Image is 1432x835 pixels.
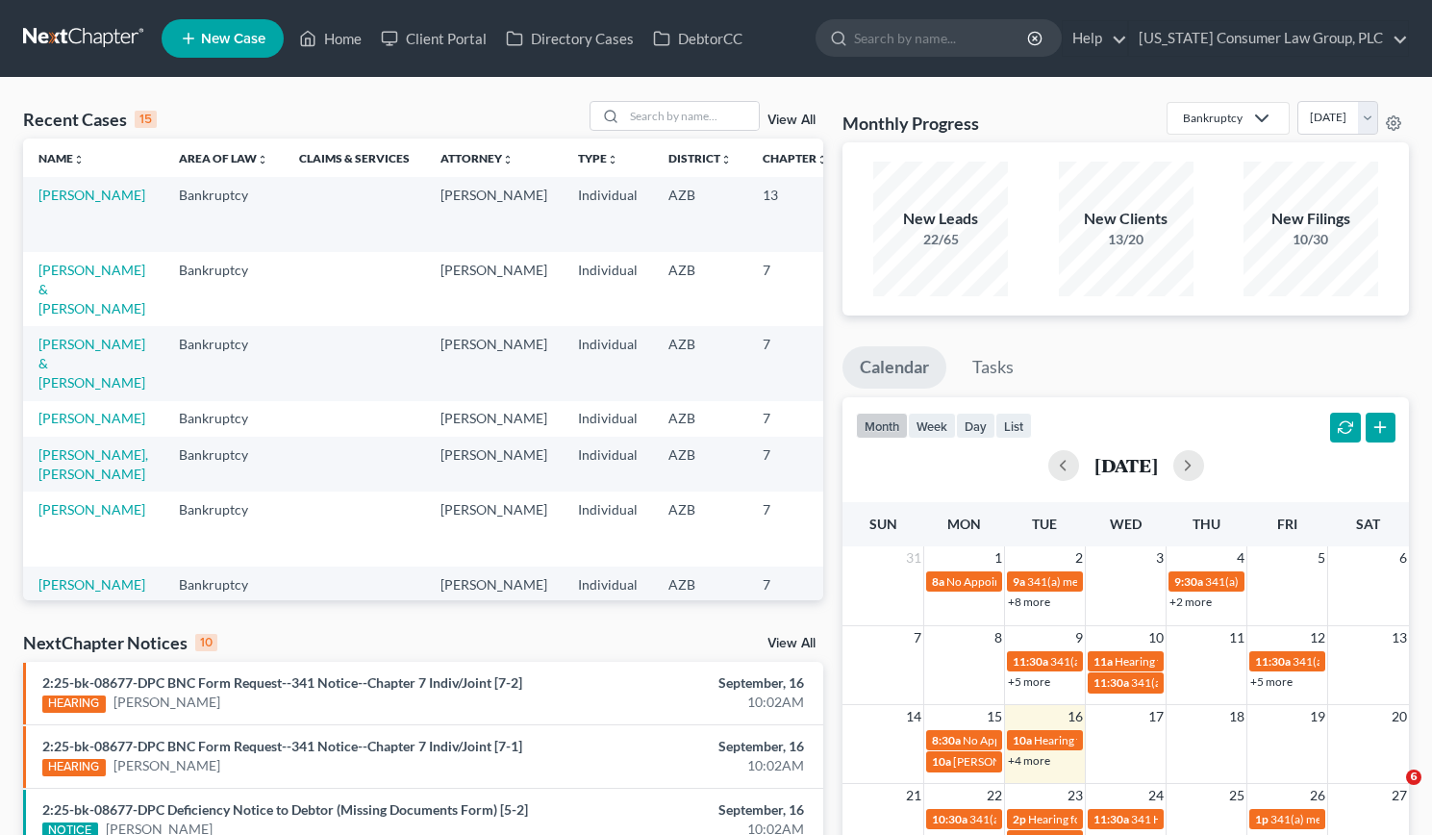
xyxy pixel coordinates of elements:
a: [PERSON_NAME] [38,187,145,203]
span: 6 [1406,770,1421,785]
div: NextChapter Notices [23,631,217,654]
a: Chapterunfold_more [763,151,828,165]
td: 7 [747,401,843,437]
a: Directory Cases [496,21,643,56]
span: Mon [947,516,981,532]
span: 26 [1308,784,1327,807]
a: Calendar [842,346,946,389]
span: 11:30a [1255,654,1291,669]
span: 5 [1316,546,1327,569]
td: Individual [563,177,653,251]
a: Area of Lawunfold_more [179,151,268,165]
span: 10:30a [932,812,967,826]
a: [PERSON_NAME] [38,410,145,426]
td: Individual [563,252,653,326]
td: Bankruptcy [163,252,284,326]
a: View All [767,114,816,127]
a: +5 more [1008,674,1050,689]
td: [PERSON_NAME] [425,177,563,251]
a: [PERSON_NAME] [113,756,220,775]
a: +8 more [1008,595,1050,609]
span: Sat [1356,516,1380,532]
button: week [908,413,956,439]
td: AZB [653,326,747,400]
span: 11:30a [1013,654,1048,669]
span: 23 [1066,784,1085,807]
div: New Filings [1244,208,1378,230]
input: Search by name... [624,102,759,130]
span: 22 [985,784,1004,807]
span: 341(a) meeting for [PERSON_NAME] & [PERSON_NAME] [1050,654,1338,669]
td: [PERSON_NAME] [425,401,563,437]
td: Bankruptcy [163,437,284,492]
a: +2 more [1169,595,1212,609]
div: 22/65 [873,230,1008,249]
span: 341(a) meeting for [PERSON_NAME] [1027,574,1213,589]
div: New Leads [873,208,1008,230]
span: 10a [1013,733,1032,747]
td: Bankruptcy [163,177,284,251]
span: 1 [992,546,1004,569]
i: unfold_more [257,154,268,165]
td: [PERSON_NAME] [425,326,563,400]
span: 341(a) meeting for [PERSON_NAME] [1205,574,1391,589]
span: [PERSON_NAME] Arbitration Hearing [953,754,1144,769]
a: [US_STATE] Consumer Law Group, PLC [1129,21,1408,56]
td: AZB [653,437,747,492]
a: Typeunfold_more [578,151,618,165]
td: Individual [563,492,653,566]
span: Fri [1277,516,1297,532]
td: Bankruptcy [163,401,284,437]
span: 11:30a [1093,675,1129,690]
span: 11:30a [1093,812,1129,826]
iframe: Intercom live chat [1367,770,1413,816]
div: 10:02AM [563,693,804,712]
a: Nameunfold_more [38,151,85,165]
i: unfold_more [73,154,85,165]
td: Bankruptcy [163,492,284,566]
td: 7 [747,326,843,400]
span: 13 [1390,626,1409,649]
div: HEARING [42,696,106,713]
td: Individual [563,401,653,437]
a: Tasks [955,346,1031,389]
a: Districtunfold_more [668,151,732,165]
a: +4 more [1008,753,1050,768]
td: Individual [563,437,653,492]
div: New Clients [1059,208,1193,230]
span: Tue [1032,516,1057,532]
span: New Case [201,32,265,46]
td: [PERSON_NAME] [425,567,563,641]
div: September, 16 [563,673,804,693]
span: 20 [1390,705,1409,728]
span: 6 [1397,546,1409,569]
span: Hearing for Mannenbach v. UNITED STATES DEPARTMENT OF EDUCATION [1028,812,1413,826]
td: 7 [747,492,843,566]
span: 21 [904,784,923,807]
span: 16 [1066,705,1085,728]
span: 10a [932,754,951,769]
a: [PERSON_NAME], [PERSON_NAME] [38,446,148,482]
a: Client Portal [371,21,496,56]
a: [PERSON_NAME] [113,693,220,712]
a: 2:25-bk-08677-DPC Deficiency Notice to Debtor (Missing Documents Form) [5-2] [42,801,528,818]
span: 12 [1308,626,1327,649]
td: Individual [563,326,653,400]
span: Wed [1110,516,1142,532]
i: unfold_more [720,154,732,165]
td: AZB [653,177,747,251]
span: 2 [1073,546,1085,569]
span: 8:30a [932,733,961,747]
span: 14 [904,705,923,728]
td: AZB [653,401,747,437]
div: Bankruptcy [1183,110,1243,126]
td: [PERSON_NAME] [425,252,563,326]
span: 8 [992,626,1004,649]
span: 10 [1146,626,1166,649]
span: 2p [1013,812,1026,826]
a: Attorneyunfold_more [440,151,514,165]
h3: Monthly Progress [842,112,979,135]
span: 15 [985,705,1004,728]
span: 9 [1073,626,1085,649]
span: 341 Hearing for Copic, Milosh [1131,812,1282,826]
